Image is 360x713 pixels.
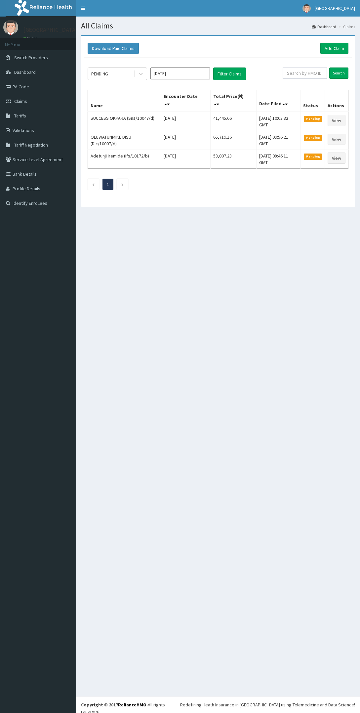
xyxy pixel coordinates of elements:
a: Online [23,36,39,41]
td: OLUWATUNMIKE DISU (Dlc/10007/d) [88,131,161,150]
span: Claims [14,98,27,104]
td: [DATE] [161,112,211,131]
td: [DATE] [161,131,211,150]
td: 65,719.16 [211,131,257,150]
div: Redefining Heath Insurance in [GEOGRAPHIC_DATA] using Telemedicine and Data Science! [180,701,355,708]
span: Pending [304,116,322,122]
td: SUCCESS OKPARA (Sns/10047/d) [88,112,161,131]
input: Search [329,67,348,79]
a: Add Claim [320,43,348,54]
td: 41,445.66 [211,112,257,131]
a: RelianceHMO [118,702,146,708]
a: View [328,115,345,126]
th: Actions [325,90,348,112]
strong: Copyright © 2017 . [81,702,148,708]
a: View [328,134,345,145]
div: PENDING [91,70,108,77]
span: Tariff Negotiation [14,142,48,148]
td: 53,007.28 [211,150,257,169]
span: Tariffs [14,113,26,119]
span: Dashboard [14,69,36,75]
th: Status [300,90,325,112]
input: Search by HMO ID [283,67,327,79]
a: Previous page [92,181,95,187]
button: Filter Claims [213,67,246,80]
td: Adetunji Iremide (Ifs/10172/b) [88,150,161,169]
td: [DATE] 09:56:21 GMT [256,131,300,150]
a: Next page [121,181,124,187]
a: Page 1 is your current page [107,181,109,187]
h1: All Claims [81,22,355,30]
a: View [328,153,345,164]
th: Total Price(₦) [211,90,257,112]
button: Download Paid Claims [88,43,139,54]
li: Claims [337,24,355,29]
th: Name [88,90,161,112]
span: Pending [304,154,322,159]
p: [GEOGRAPHIC_DATA] [23,27,78,33]
span: Switch Providers [14,55,48,61]
td: [DATE] 08:46:11 GMT [256,150,300,169]
img: User Image [3,20,18,35]
td: [DATE] 10:03:32 GMT [256,112,300,131]
th: Date Filed [256,90,300,112]
a: Dashboard [312,24,336,29]
input: Select Month and Year [150,67,210,79]
span: [GEOGRAPHIC_DATA] [315,5,355,11]
span: Pending [304,135,322,141]
th: Encounter Date [161,90,211,112]
img: User Image [302,4,311,13]
td: [DATE] [161,150,211,169]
